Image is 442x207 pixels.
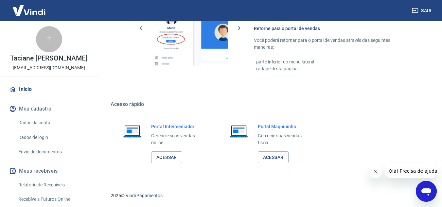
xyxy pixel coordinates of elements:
span: Olá! Precisa de ajuda? [4,5,55,10]
a: Vindi Pagamentos [126,193,163,198]
h5: Acesso rápido [111,101,426,108]
p: - rodapé desta página [254,65,411,72]
iframe: Botão para abrir a janela de mensagens [416,181,437,202]
p: Taciane [PERSON_NAME] [10,55,88,62]
a: Recebíveis Futuros Online [16,193,90,206]
div: T [36,26,62,52]
p: [EMAIL_ADDRESS][DOMAIN_NAME] [13,64,85,71]
a: Dados da conta [16,116,90,129]
img: Imagem de um notebook aberto [118,123,146,139]
p: Gerencie suas vendas física. [258,132,312,146]
a: Acessar [258,151,289,164]
h6: Portal Intermediador [151,123,205,130]
h6: Portal Maquininha [258,123,312,130]
img: Imagem de um notebook aberto [225,123,253,139]
a: Envio de documentos [16,145,90,159]
p: - parte inferior do menu lateral [254,59,411,65]
a: Acessar [151,151,182,164]
a: Dados de login [16,131,90,144]
button: Sair [411,5,434,17]
p: Você poderá retornar para o portal de vendas através das seguintes maneiras: [254,37,411,51]
p: Gerencie suas vendas online. [151,132,205,146]
h6: Retorne para o portal de vendas [254,25,411,32]
a: Relatório de Recebíveis [16,178,90,192]
button: Meu cadastro [8,102,90,116]
iframe: Fechar mensagem [369,165,382,178]
iframe: Mensagem da empresa [385,164,437,178]
a: Início [8,82,90,96]
button: Meus recebíveis [8,164,90,178]
p: 2025 © [111,192,426,199]
img: Vindi [8,0,50,20]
